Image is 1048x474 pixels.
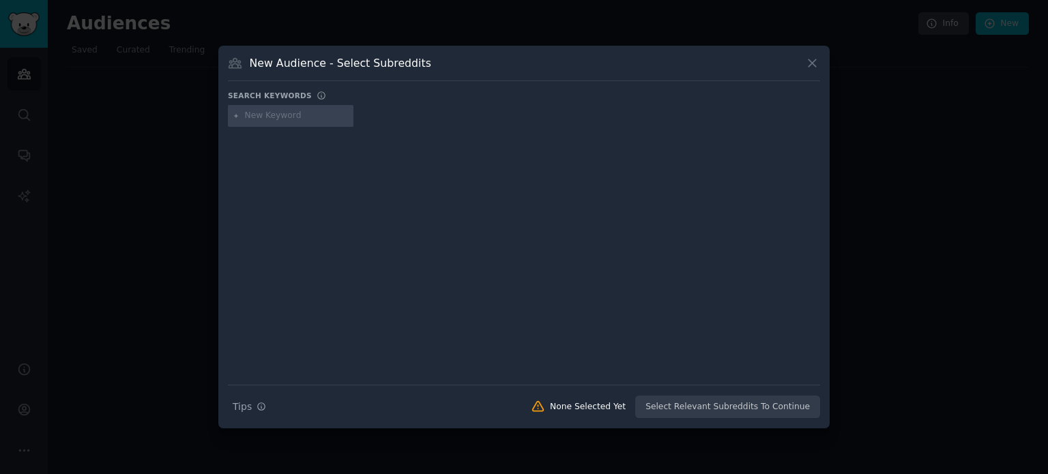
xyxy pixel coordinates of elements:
[233,400,252,414] span: Tips
[250,56,431,70] h3: New Audience - Select Subreddits
[245,110,349,122] input: New Keyword
[228,395,271,419] button: Tips
[550,401,626,413] div: None Selected Yet
[228,91,312,100] h3: Search keywords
